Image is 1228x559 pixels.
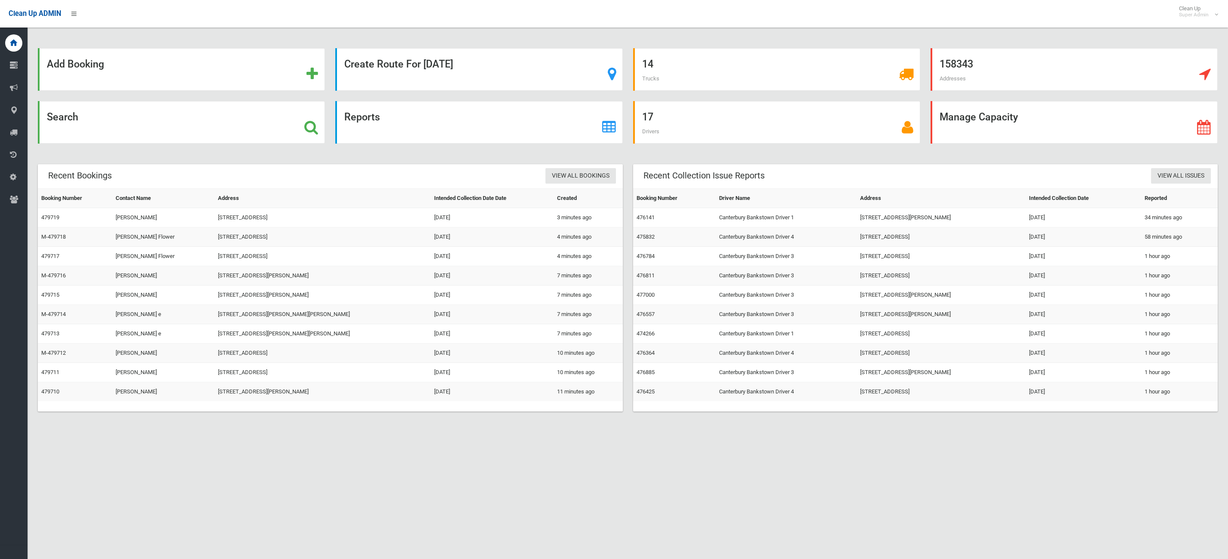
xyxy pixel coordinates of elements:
[47,111,78,123] strong: Search
[716,189,857,208] th: Driver Name
[857,227,1026,247] td: [STREET_ADDRESS]
[642,75,659,82] span: Trucks
[637,388,655,395] a: 476425
[940,58,973,70] strong: 158343
[637,350,655,356] a: 476364
[112,227,214,247] td: [PERSON_NAME] Flower
[214,266,431,286] td: [STREET_ADDRESS][PERSON_NAME]
[637,214,655,221] a: 476141
[633,189,716,208] th: Booking Number
[637,330,655,337] a: 474266
[38,48,325,91] a: Add Booking
[633,101,920,144] a: 17 Drivers
[554,227,622,247] td: 4 minutes ago
[637,369,655,375] a: 476885
[41,233,66,240] a: M-479718
[41,253,59,259] a: 479717
[857,247,1026,266] td: [STREET_ADDRESS]
[554,266,622,286] td: 7 minutes ago
[637,272,655,279] a: 476811
[41,214,59,221] a: 479719
[431,324,554,344] td: [DATE]
[633,48,920,91] a: 14 Trucks
[1026,286,1141,305] td: [DATE]
[112,324,214,344] td: [PERSON_NAME] e
[38,189,112,208] th: Booking Number
[857,382,1026,402] td: [STREET_ADDRESS]
[1179,12,1209,18] small: Super Admin
[1026,208,1141,227] td: [DATE]
[431,286,554,305] td: [DATE]
[431,266,554,286] td: [DATE]
[1026,324,1141,344] td: [DATE]
[857,363,1026,382] td: [STREET_ADDRESS][PERSON_NAME]
[431,227,554,247] td: [DATE]
[431,363,554,382] td: [DATE]
[1141,363,1218,382] td: 1 hour ago
[716,208,857,227] td: Canterbury Bankstown Driver 1
[857,266,1026,286] td: [STREET_ADDRESS]
[716,363,857,382] td: Canterbury Bankstown Driver 3
[1141,247,1218,266] td: 1 hour ago
[41,292,59,298] a: 479715
[214,305,431,324] td: [STREET_ADDRESS][PERSON_NAME][PERSON_NAME]
[112,208,214,227] td: [PERSON_NAME]
[112,344,214,363] td: [PERSON_NAME]
[1026,363,1141,382] td: [DATE]
[1026,344,1141,363] td: [DATE]
[1026,266,1141,286] td: [DATE]
[857,189,1026,208] th: Address
[41,311,66,317] a: M-479714
[41,330,59,337] a: 479713
[41,272,66,279] a: M-479716
[940,111,1018,123] strong: Manage Capacity
[1026,247,1141,266] td: [DATE]
[38,101,325,144] a: Search
[857,305,1026,324] td: [STREET_ADDRESS][PERSON_NAME]
[716,227,857,247] td: Canterbury Bankstown Driver 4
[637,253,655,259] a: 476784
[1141,189,1218,208] th: Reported
[554,286,622,305] td: 7 minutes ago
[1141,305,1218,324] td: 1 hour ago
[112,266,214,286] td: [PERSON_NAME]
[431,247,554,266] td: [DATE]
[112,189,214,208] th: Contact Name
[1141,266,1218,286] td: 1 hour ago
[1151,168,1211,184] a: View All Issues
[38,167,122,184] header: Recent Bookings
[857,208,1026,227] td: [STREET_ADDRESS][PERSON_NAME]
[214,324,431,344] td: [STREET_ADDRESS][PERSON_NAME][PERSON_NAME]
[41,369,59,375] a: 479711
[637,292,655,298] a: 477000
[214,286,431,305] td: [STREET_ADDRESS][PERSON_NAME]
[1026,227,1141,247] td: [DATE]
[554,363,622,382] td: 10 minutes ago
[431,382,554,402] td: [DATE]
[344,58,453,70] strong: Create Route For [DATE]
[637,233,655,240] a: 475832
[1141,382,1218,402] td: 1 hour ago
[431,189,554,208] th: Intended Collection Date Date
[431,305,554,324] td: [DATE]
[716,305,857,324] td: Canterbury Bankstown Driver 3
[637,311,655,317] a: 476557
[112,305,214,324] td: [PERSON_NAME] e
[554,189,622,208] th: Created
[431,344,554,363] td: [DATE]
[554,208,622,227] td: 3 minutes ago
[1141,208,1218,227] td: 34 minutes ago
[642,111,653,123] strong: 17
[857,344,1026,363] td: [STREET_ADDRESS]
[47,58,104,70] strong: Add Booking
[1141,324,1218,344] td: 1 hour ago
[112,247,214,266] td: [PERSON_NAME] Flower
[344,111,380,123] strong: Reports
[716,286,857,305] td: Canterbury Bankstown Driver 3
[716,324,857,344] td: Canterbury Bankstown Driver 1
[1141,286,1218,305] td: 1 hour ago
[554,305,622,324] td: 7 minutes ago
[112,363,214,382] td: [PERSON_NAME]
[214,382,431,402] td: [STREET_ADDRESS][PERSON_NAME]
[1026,382,1141,402] td: [DATE]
